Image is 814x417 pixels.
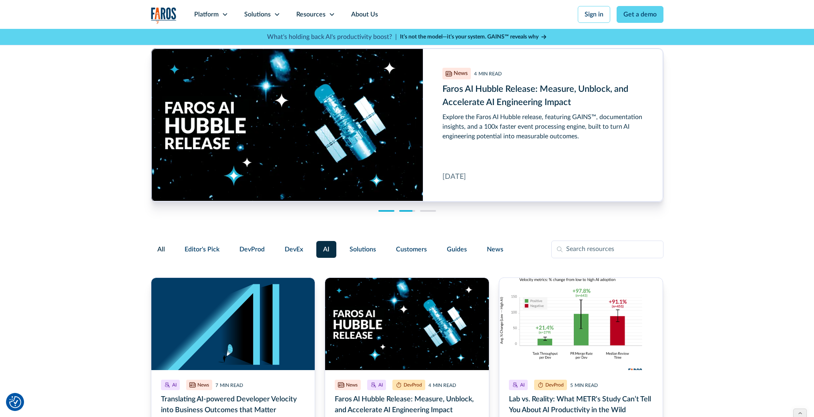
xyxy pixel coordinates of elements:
form: Filter Form [151,241,663,258]
span: AI [323,245,330,254]
a: Sign in [578,6,610,23]
img: Logo of the analytics and reporting company Faros. [151,7,177,24]
input: Search resources [551,241,663,258]
strong: It’s not the model—it’s your system. GAINS™ reveals why [400,34,539,40]
div: cms-link [151,49,663,202]
a: It’s not the model—it’s your system. GAINS™ reveals why [400,33,547,41]
img: Revisit consent button [9,396,21,408]
button: Cookie Settings [9,396,21,408]
img: The text Faros AI Hubble Release over an image of the Hubble telescope in a dark galaxy where som... [325,278,489,370]
span: Guides [447,245,467,254]
span: Customers [396,245,427,254]
span: Solutions [350,245,376,254]
div: Platform [194,10,219,19]
img: Faros AI Hubble Release image of telescope in galaxy where some stars look like AI symbols [151,49,423,201]
img: A dark blue background with the letters AI appearing to be walls, with a person walking through t... [151,278,315,370]
div: Resources [296,10,326,19]
span: All [157,245,165,254]
a: Get a demo [617,6,663,23]
p: What's holding back AI's productivity boost? | [267,32,397,42]
a: Faros AI Hubble Release: Measure, Unblock, and Accelerate AI Engineering Impact [151,49,663,202]
span: Editor's Pick [185,245,219,254]
a: home [151,7,177,24]
span: News [487,245,503,254]
img: A chart from the AI Productivity Paradox Report 2025 showing that AI boosts output, but human rev... [499,278,663,370]
div: Solutions [244,10,271,19]
span: DevProd [239,245,265,254]
span: DevEx [285,245,303,254]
